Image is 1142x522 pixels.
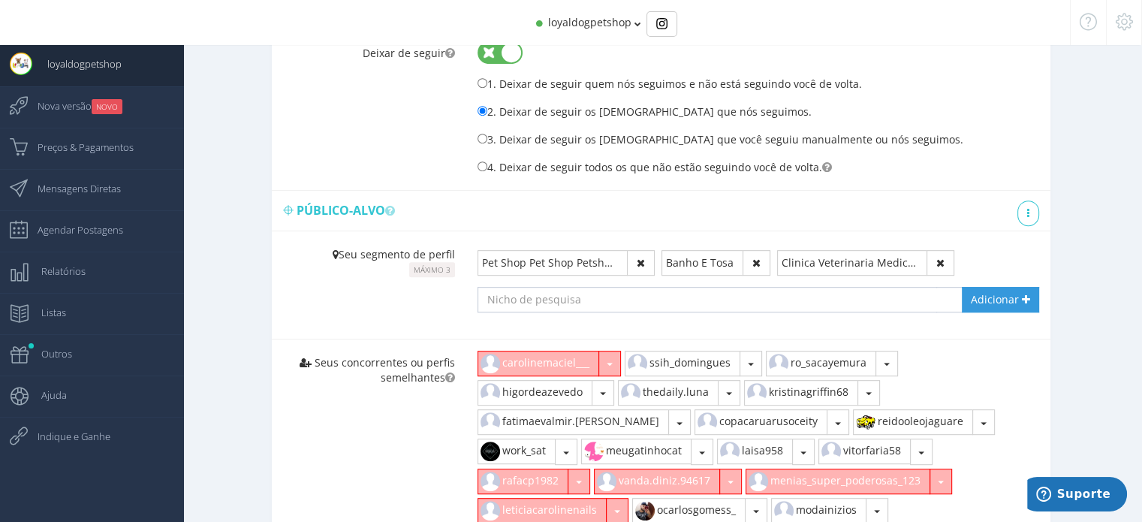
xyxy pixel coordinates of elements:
[478,439,556,464] button: work_sat
[478,380,592,406] button: higordeazevedo
[581,439,692,464] button: meugatinhocat
[297,202,401,219] span: Público-alvo
[409,262,455,277] small: Máximo 3
[478,352,502,376] img: default_instagram_user.jpg
[744,380,858,406] button: kristinagriffin68
[595,469,619,493] img: default_instagram_user.jpg
[478,106,487,116] input: 2. Deixar de seguir os [DEMOGRAPHIC_DATA] que nós seguimos.
[818,439,911,464] button: vitorfaria58
[478,78,487,88] input: 1. Deixar de seguir quem nós seguimos e não está seguindo você de volta.
[625,352,649,376] img: default_instagram_user.jpg
[853,409,973,435] button: reidooleojaguare
[971,292,1019,306] span: Adicionar
[618,380,719,406] button: thedaily.luna
[854,410,878,434] img: 57415311_279207342966366_3868519881511010304_n.jpg
[478,351,599,376] button: carolinemaciel___
[272,232,466,288] div: Seu segmento de perfil
[746,469,930,494] button: menias_super_poderosas_123
[92,99,122,114] small: NOVO
[646,11,677,37] div: Basic example
[695,410,719,434] img: default_instagram_user.jpg
[478,469,568,494] button: rafacp1982
[272,31,466,61] label: Deixar de seguir
[23,170,121,207] span: Mensagens Diretas
[478,287,937,312] input: Nicho de pesquisa
[23,128,134,166] span: Preços & Pagamentos
[962,287,1039,312] a: Adicionar
[777,250,927,276] button: Clinica Veterinaria Medicina Veterinaria Veterinario Clinica Veterinaria Petshop
[315,355,455,385] span: Seus concorrentes ou perfis semelhantes
[625,351,740,376] button: ssih_domingues
[478,158,822,175] label: 4. Deixar de seguir todos os que não estão seguindo você de volta.
[26,252,86,290] span: Relatórios
[819,439,843,463] img: default_instagram_user.jpg
[478,409,669,435] button: fatimaevalmir.[PERSON_NAME]
[548,15,631,29] span: loyaldogpetshop
[478,161,487,171] input: 4. Deixar de seguir todos os que não estão seguindo você de volta.
[582,439,606,463] img: 57311722_425803671320649_8754133425109073920_n.jpg
[594,469,720,494] button: vanda.diniz.94617
[717,439,793,464] button: laisa958
[478,469,502,493] img: default_instagram_user.jpg
[656,18,667,29] img: Instagram_simple_icon.svg
[23,87,122,125] span: Nova versão
[745,381,769,405] img: default_instagram_user.jpg
[26,376,67,414] span: Ajuda
[478,439,502,463] img: 60065869_2039158882862238_1583188386267529216_n.jpg
[23,211,123,249] span: Agendar Postagens
[695,409,827,435] button: copacaruarusoceity
[766,351,876,376] button: ro_sacayemura
[478,250,628,276] button: Pet Shop Pet Shop Petshop Pet Shop Veterinario Animais De Estimacao
[619,381,643,405] img: default_instagram_user.jpg
[478,131,963,147] label: 3. Deixar de seguir os [DEMOGRAPHIC_DATA] que você seguiu manualmente ou nós seguimos.
[478,410,502,434] img: default_instagram_user.jpg
[478,381,502,405] img: default_instagram_user.jpg
[478,103,812,119] label: 2. Deixar de seguir os [DEMOGRAPHIC_DATA] que nós seguimos.
[26,335,72,373] span: Outros
[661,250,743,276] button: Banho E Tosa
[1027,477,1127,514] iframe: Abre um widget para que você possa encontrar mais informações
[478,75,862,92] label: 1. Deixar de seguir quem nós seguimos e não está seguindo você de volta.
[478,134,487,143] input: 3. Deixar de seguir os [DEMOGRAPHIC_DATA] que você seguiu manualmente ou nós seguimos.
[23,418,110,455] span: Indique e Ganhe
[767,352,791,376] img: default_instagram_user.jpg
[32,45,122,83] span: loyaldogpetshop
[718,439,742,463] img: default_instagram_user.jpg
[746,469,770,493] img: default_instagram_user.jpg
[26,294,66,331] span: Listas
[10,53,32,75] img: User Image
